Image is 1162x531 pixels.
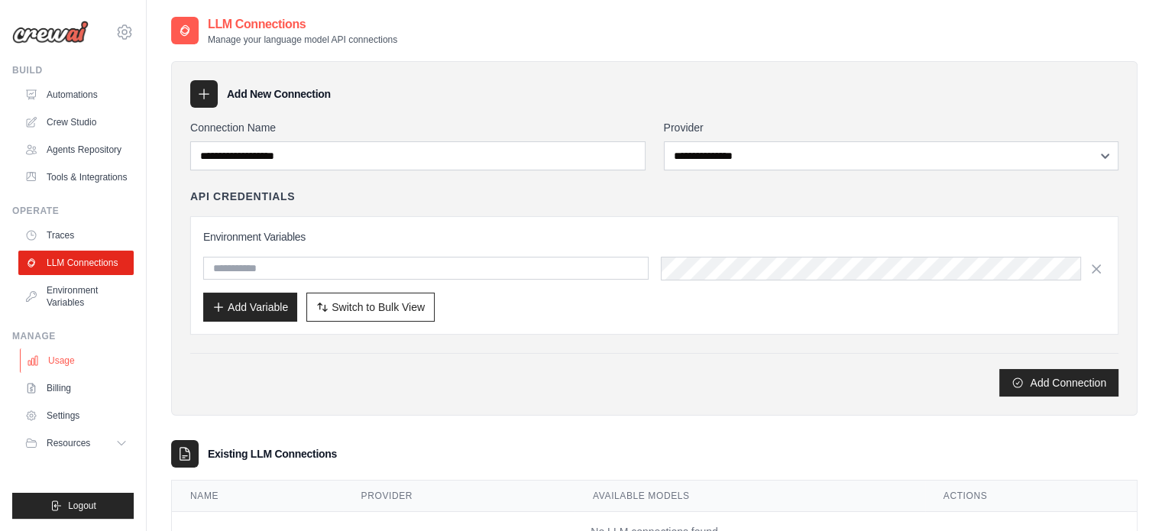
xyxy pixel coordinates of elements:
h4: API Credentials [190,189,295,204]
th: Available Models [575,481,925,512]
a: Usage [20,348,135,373]
img: Logo [12,21,89,44]
button: Add Variable [203,293,297,322]
h3: Add New Connection [227,86,331,102]
th: Actions [925,481,1137,512]
a: Settings [18,403,134,428]
div: Operate [12,205,134,217]
th: Provider [343,481,575,512]
a: Agents Repository [18,138,134,162]
div: Build [12,64,134,76]
label: Provider [664,120,1119,135]
a: Traces [18,223,134,248]
button: Add Connection [999,369,1118,397]
button: Switch to Bulk View [306,293,435,322]
h3: Environment Variables [203,229,1105,244]
button: Resources [18,431,134,455]
span: Resources [47,437,90,449]
label: Connection Name [190,120,646,135]
a: Crew Studio [18,110,134,134]
div: Manage [12,330,134,342]
a: Environment Variables [18,278,134,315]
button: Logout [12,493,134,519]
span: Switch to Bulk View [332,299,425,315]
h3: Existing LLM Connections [208,446,337,461]
th: Name [172,481,343,512]
a: Billing [18,376,134,400]
h2: LLM Connections [208,15,397,34]
span: Logout [68,500,96,512]
a: Automations [18,83,134,107]
a: LLM Connections [18,251,134,275]
a: Tools & Integrations [18,165,134,189]
p: Manage your language model API connections [208,34,397,46]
